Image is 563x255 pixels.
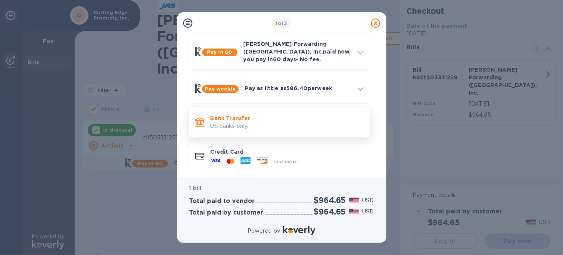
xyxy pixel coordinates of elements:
h3: Total paid to vendor [189,198,255,205]
p: USD [362,196,374,205]
img: USD [349,198,359,203]
h2: $964.65 [314,195,346,205]
p: Powered by [247,227,280,235]
p: Credit Card [210,148,364,156]
p: US banks only. [210,122,364,130]
h3: Total paid by customer [189,209,264,216]
h2: $964.65 [314,207,346,216]
span: 1 [276,20,278,26]
b: Pay weekly [205,86,236,92]
b: 1 bill [189,185,202,191]
span: and more... [274,159,302,164]
img: Logo [283,226,316,235]
p: [PERSON_NAME] Forwarding ([GEOGRAPHIC_DATA]), Inc. paid now, you pay in 60 days - No fee. [244,40,351,63]
p: Bank Transfer [210,114,364,122]
img: USD [349,209,359,214]
p: USD [362,208,374,216]
p: Pay as little as $86.40 per week [245,84,351,92]
b: Pay in 60 [207,49,232,55]
b: of 3 [276,20,287,26]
